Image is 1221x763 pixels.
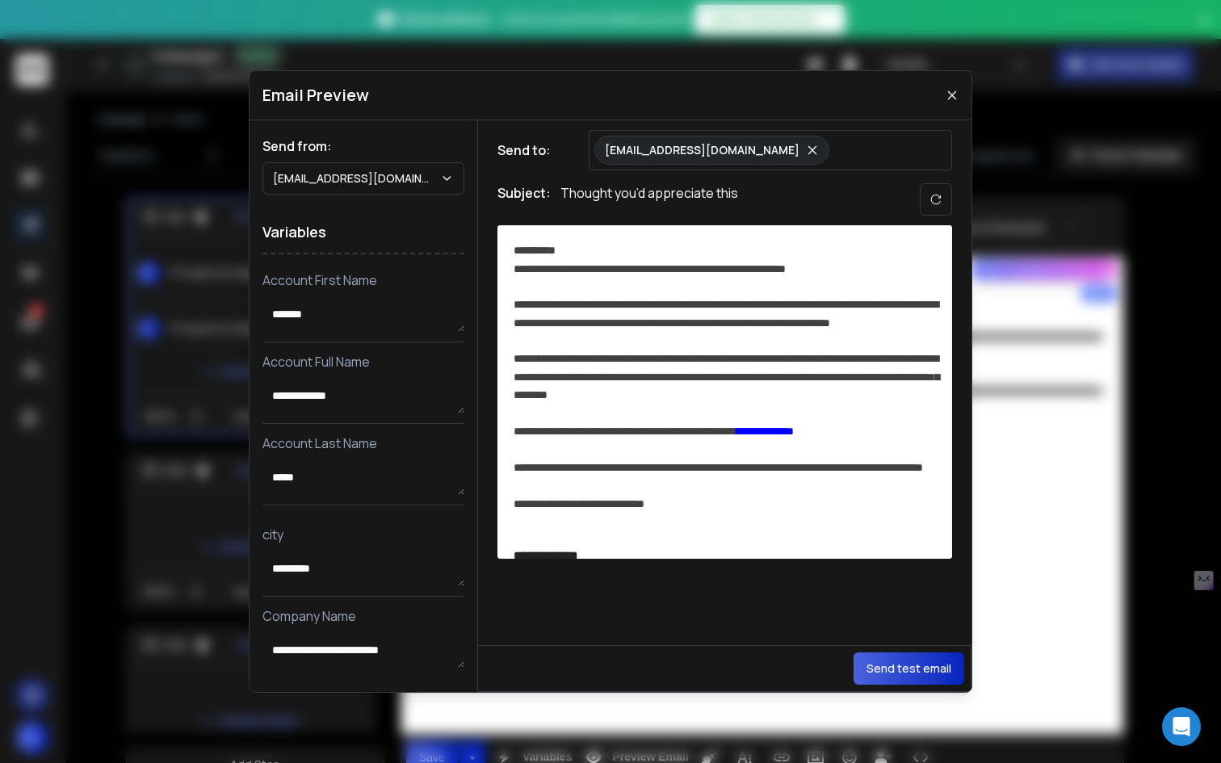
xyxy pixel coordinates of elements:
p: [EMAIL_ADDRESS][DOMAIN_NAME] [273,170,440,187]
h1: Variables [262,211,464,254]
div: Open Intercom Messenger [1162,707,1201,746]
h1: Email Preview [262,84,369,107]
p: Account First Name [262,270,464,290]
p: Account Full Name [262,352,464,371]
p: [EMAIL_ADDRESS][DOMAIN_NAME] [605,142,799,158]
p: city [262,525,464,544]
p: Thought you’d appreciate this [560,183,738,216]
button: Send test email [854,652,964,685]
p: Company Name [262,606,464,626]
h1: Send to: [497,140,562,160]
h1: Send from: [262,136,464,156]
h1: Subject: [497,183,551,216]
p: Account Last Name [262,434,464,453]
